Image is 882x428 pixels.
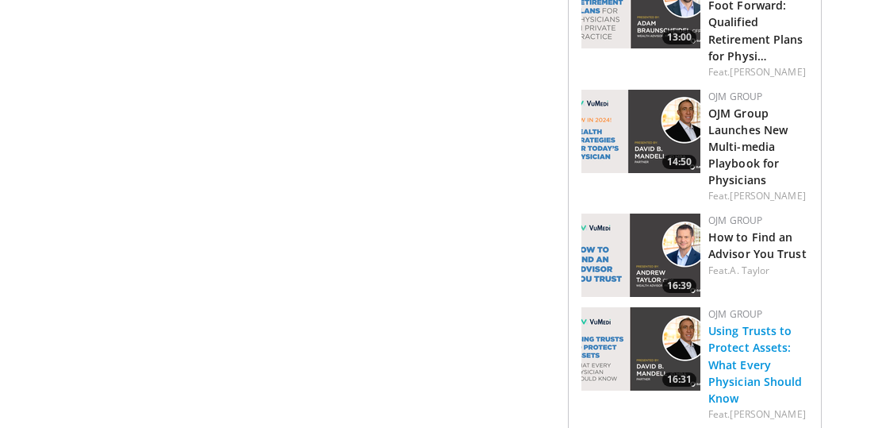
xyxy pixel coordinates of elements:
a: OJM Group [708,90,763,103]
a: [PERSON_NAME] [730,65,805,79]
img: 4ba1e75e-9f3d-48e3-8b32-a3f582791c8e.png.150x105_q85_crop-smart_upscale.png [581,307,700,391]
a: Using Trusts to Protect Assets: What Every Physician Should Know [708,323,803,405]
img: d88e1d0a-61bd-4ebc-9567-e91eb2a0e0dd.png.150x105_q85_crop-smart_upscale.png [581,214,700,297]
div: Feat. [708,264,808,278]
a: How to Find an Advisor You Trust [708,229,807,261]
div: Feat. [708,407,808,422]
a: OJM Group [708,214,763,227]
span: 13:00 [662,30,696,44]
img: 8b6385aa-7176-4298-86f3-9712ef93a979.png.150x105_q85_crop-smart_upscale.png [581,90,700,173]
div: Feat. [708,65,808,79]
a: A. Taylor [730,264,769,277]
a: [PERSON_NAME] [730,189,805,202]
span: 16:31 [662,372,696,387]
a: OJM Group [708,307,763,321]
a: 16:31 [581,307,700,391]
a: 16:39 [581,214,700,297]
div: Feat. [708,189,808,203]
a: 14:50 [581,90,700,173]
span: 14:50 [662,155,696,169]
a: [PERSON_NAME] [730,407,805,421]
span: 16:39 [662,279,696,293]
a: OJM Group Launches New Multi-media Playbook for Physicians [708,106,788,187]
